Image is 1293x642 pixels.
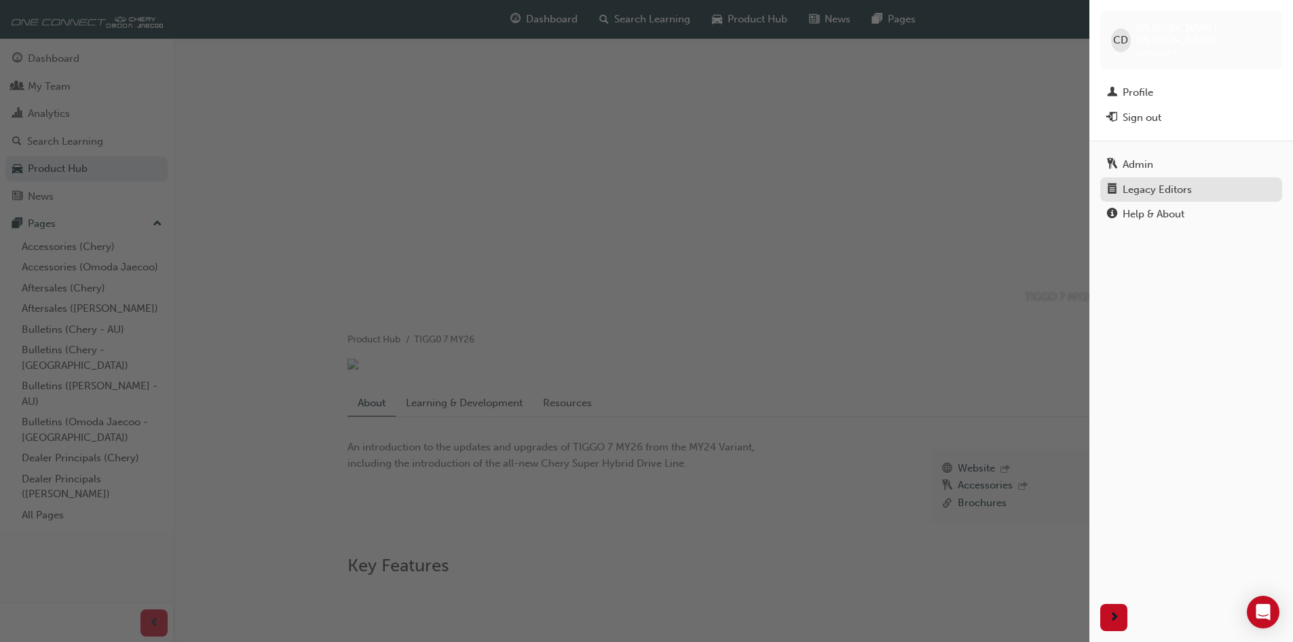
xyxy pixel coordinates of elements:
[1136,22,1271,46] span: [PERSON_NAME] [PERSON_NAME]
[1107,159,1117,171] span: keys-icon
[1107,209,1117,221] span: info-icon
[1109,609,1119,626] span: next-icon
[1100,177,1282,202] a: Legacy Editors
[1100,202,1282,227] a: Help & About
[1100,152,1282,177] a: Admin
[1107,184,1117,196] span: notepad-icon
[1123,110,1161,126] div: Sign out
[1136,47,1177,58] span: cma0024
[1123,157,1153,173] div: Admin
[1247,596,1279,628] div: Open Intercom Messenger
[1107,87,1117,99] span: man-icon
[1113,33,1128,48] span: CD
[1123,85,1153,101] div: Profile
[1123,182,1192,198] div: Legacy Editors
[1123,207,1184,222] div: Help & About
[1107,112,1117,124] span: exit-icon
[1100,105,1282,130] button: Sign out
[1100,80,1282,105] a: Profile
